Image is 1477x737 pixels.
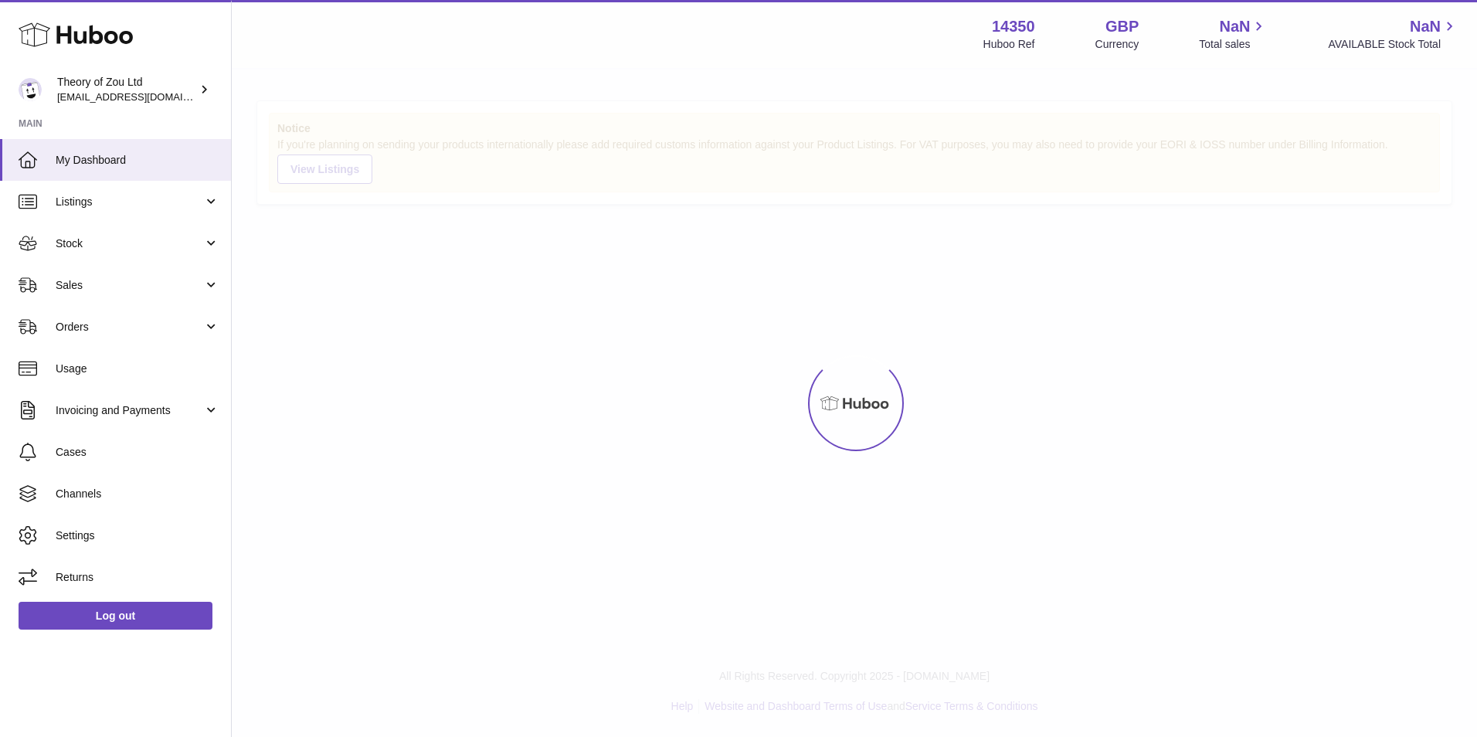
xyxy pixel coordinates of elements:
[1410,16,1441,37] span: NaN
[1328,37,1458,52] span: AVAILABLE Stock Total
[56,528,219,543] span: Settings
[56,487,219,501] span: Channels
[983,37,1035,52] div: Huboo Ref
[56,153,219,168] span: My Dashboard
[56,236,203,251] span: Stock
[1199,16,1268,52] a: NaN Total sales
[56,362,219,376] span: Usage
[57,75,196,104] div: Theory of Zou Ltd
[1095,37,1139,52] div: Currency
[56,403,203,418] span: Invoicing and Payments
[1199,37,1268,52] span: Total sales
[1328,16,1458,52] a: NaN AVAILABLE Stock Total
[56,278,203,293] span: Sales
[19,78,42,101] img: internalAdmin-14350@internal.huboo.com
[56,445,219,460] span: Cases
[19,602,212,630] a: Log out
[992,16,1035,37] strong: 14350
[56,195,203,209] span: Listings
[1105,16,1139,37] strong: GBP
[1219,16,1250,37] span: NaN
[56,570,219,585] span: Returns
[57,90,227,103] span: [EMAIL_ADDRESS][DOMAIN_NAME]
[56,320,203,335] span: Orders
